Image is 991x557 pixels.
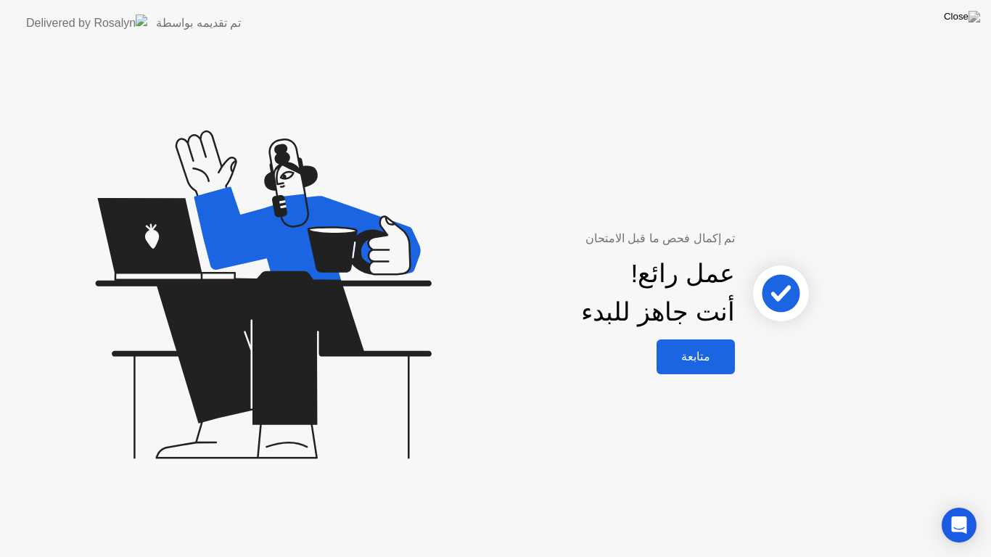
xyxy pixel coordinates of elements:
div: تم تقديمه بواسطة [156,15,241,32]
button: متابعة [657,339,735,374]
img: Delivered by Rosalyn [26,15,147,31]
div: تم إكمال فحص ما قبل الامتحان [435,230,735,247]
img: Close [944,11,980,22]
div: عمل رائع! أنت جاهز للبدء [581,255,735,331]
div: Open Intercom Messenger [942,508,976,542]
div: متابعة [661,350,731,363]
